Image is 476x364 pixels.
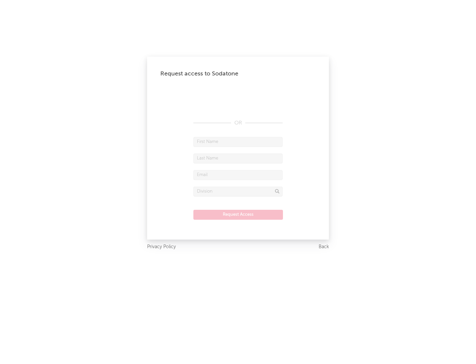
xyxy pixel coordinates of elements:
input: Email [193,170,283,180]
input: First Name [193,137,283,147]
button: Request Access [193,210,283,220]
div: Request access to Sodatone [160,70,316,78]
input: Division [193,187,283,197]
div: OR [193,119,283,127]
input: Last Name [193,154,283,163]
a: Privacy Policy [147,243,176,251]
a: Back [319,243,329,251]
